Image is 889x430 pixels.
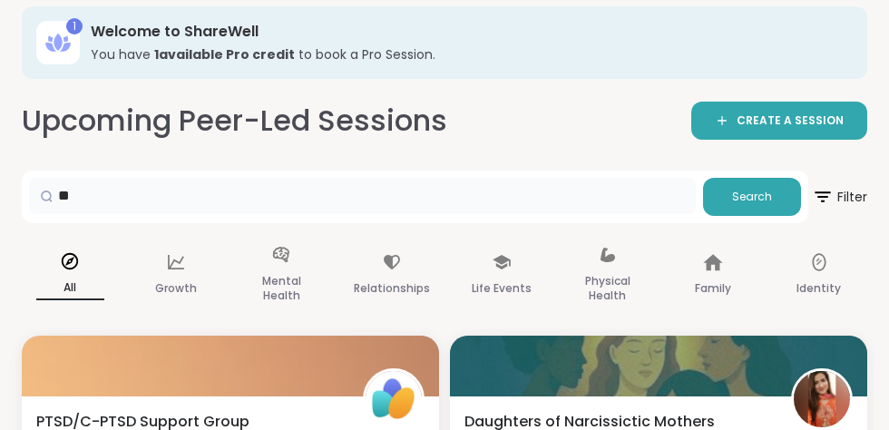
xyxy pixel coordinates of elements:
[22,101,447,142] h2: Upcoming Peer-Led Sessions
[732,189,772,205] span: Search
[154,45,295,64] b: 1 available Pro credit
[366,371,422,427] img: ShareWell
[248,270,316,307] p: Mental Health
[573,270,641,307] p: Physical Health
[155,278,197,299] p: Growth
[36,277,104,300] p: All
[66,18,83,34] div: 1
[91,45,842,64] h3: You have to book a Pro Session.
[812,171,867,223] button: Filter
[695,278,731,299] p: Family
[794,371,850,427] img: Izzy6449
[703,178,801,216] button: Search
[91,22,842,42] h3: Welcome to ShareWell
[472,278,532,299] p: Life Events
[354,278,430,299] p: Relationships
[737,113,844,129] span: CREATE A SESSION
[812,175,867,219] span: Filter
[796,278,841,299] p: Identity
[691,102,867,140] a: CREATE A SESSION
